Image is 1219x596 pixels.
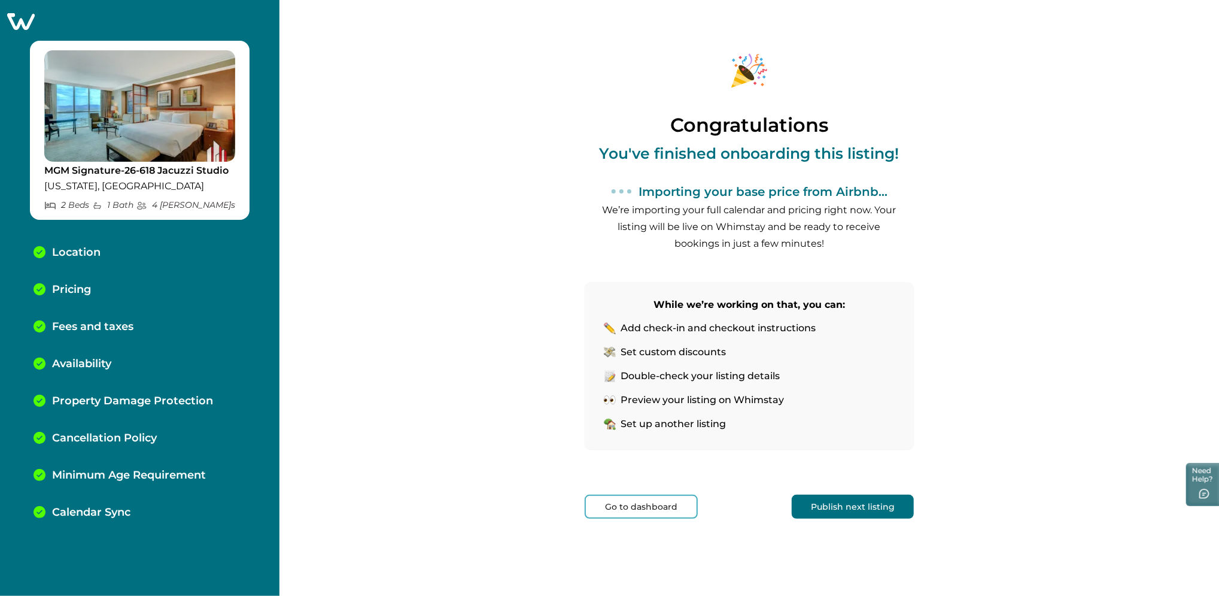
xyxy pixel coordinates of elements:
[621,418,726,430] p: Set up another listing
[52,395,213,408] p: Property Damage Protection
[670,114,828,136] p: Congratulations
[52,246,101,259] p: Location
[611,181,632,202] svg: loading
[600,202,899,252] p: We’re importing your full calendar and pricing right now. Your listing will be live on Whimstay a...
[604,297,895,313] p: While we’re working on that, you can:
[585,495,698,519] button: Go to dashboard
[604,418,616,430] img: home-icon
[44,180,235,192] p: [US_STATE], [GEOGRAPHIC_DATA]
[92,200,133,210] p: 1 Bath
[52,283,91,297] p: Pricing
[792,495,914,519] button: Publish next listing
[604,394,616,406] img: eyes-icon
[52,320,133,334] p: Fees and taxes
[604,370,616,382] img: list-pencil-icon
[52,358,111,371] p: Availability
[52,469,206,482] p: Minimum Age Requirement
[44,50,235,162] img: propertyImage_MGM Signature-26-618 Jacuzzi Studio
[621,370,780,382] p: Double-check your listing details
[604,346,616,358] img: money-icon
[136,200,235,210] p: 4 [PERSON_NAME] s
[639,184,888,199] p: Importing your base price from Airbnb...
[44,200,89,210] p: 2 Bed s
[621,394,784,406] p: Preview your listing on Whimstay
[44,165,235,177] p: MGM Signature-26-618 Jacuzzi Studio
[52,506,130,519] p: Calendar Sync
[621,346,726,358] p: Set custom discounts
[600,145,899,162] p: You've finished onboarding this listing!
[52,432,157,445] p: Cancellation Policy
[621,322,816,334] p: Add check-in and checkout instructions
[704,36,794,105] img: congratulations
[604,322,616,334] img: pencil-icon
